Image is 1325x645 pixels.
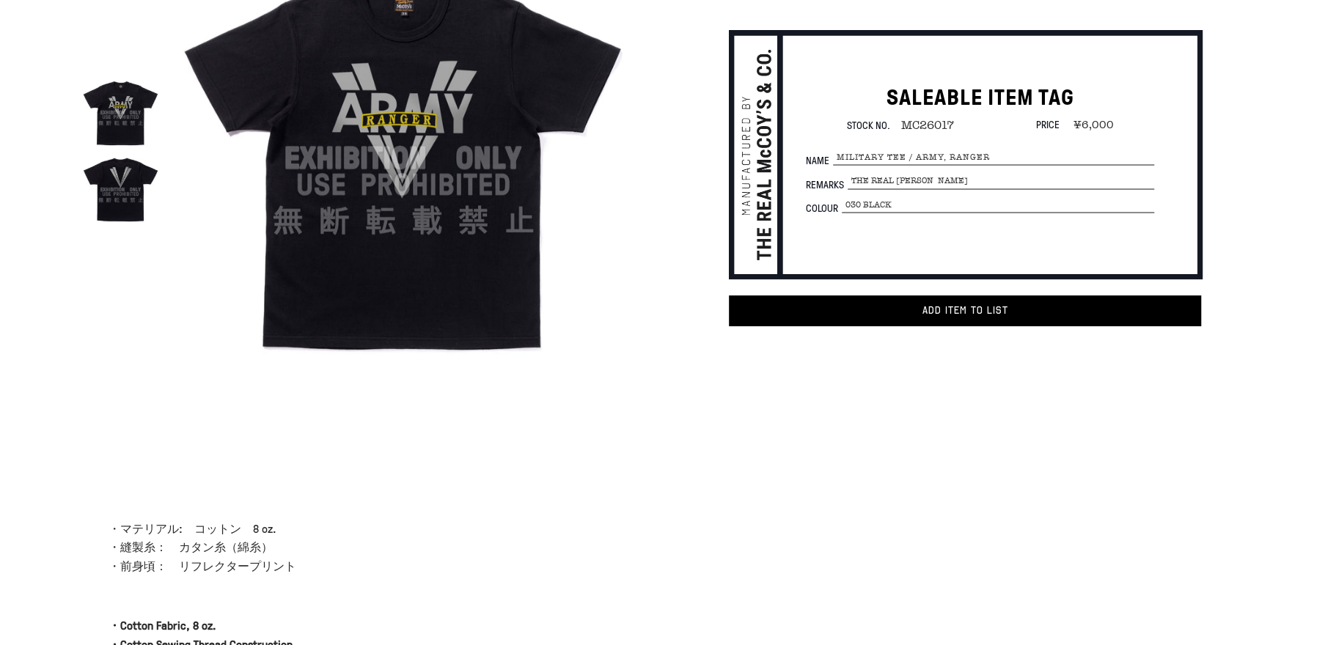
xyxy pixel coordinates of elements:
[848,173,1155,189] span: The Real [PERSON_NAME]
[806,179,848,189] span: Remarks
[82,74,159,151] img: MILITARY TEE / ARMY, RANGER
[82,151,159,228] img: MILITARY TEE / ARMY, RANGER
[806,202,842,213] span: Colour
[890,119,954,132] span: MC26017
[833,150,1155,166] span: MILITARY TEE / ARMY, RANGER
[922,304,1008,317] span: Add item to List
[1062,118,1113,131] span: ¥6,000
[806,83,1155,111] h1: SALEABLE ITEM TAG
[729,295,1201,326] button: Add item to List
[806,155,833,166] span: Name
[109,520,634,576] p: ・マテリアル: コットン 8 oz. ・縫製糸： カタン糸（綿糸） ・前身頃： リフレクタープリント
[847,118,890,132] span: Stock No.
[842,196,1155,213] span: 030 BLACK
[1036,117,1060,131] span: Price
